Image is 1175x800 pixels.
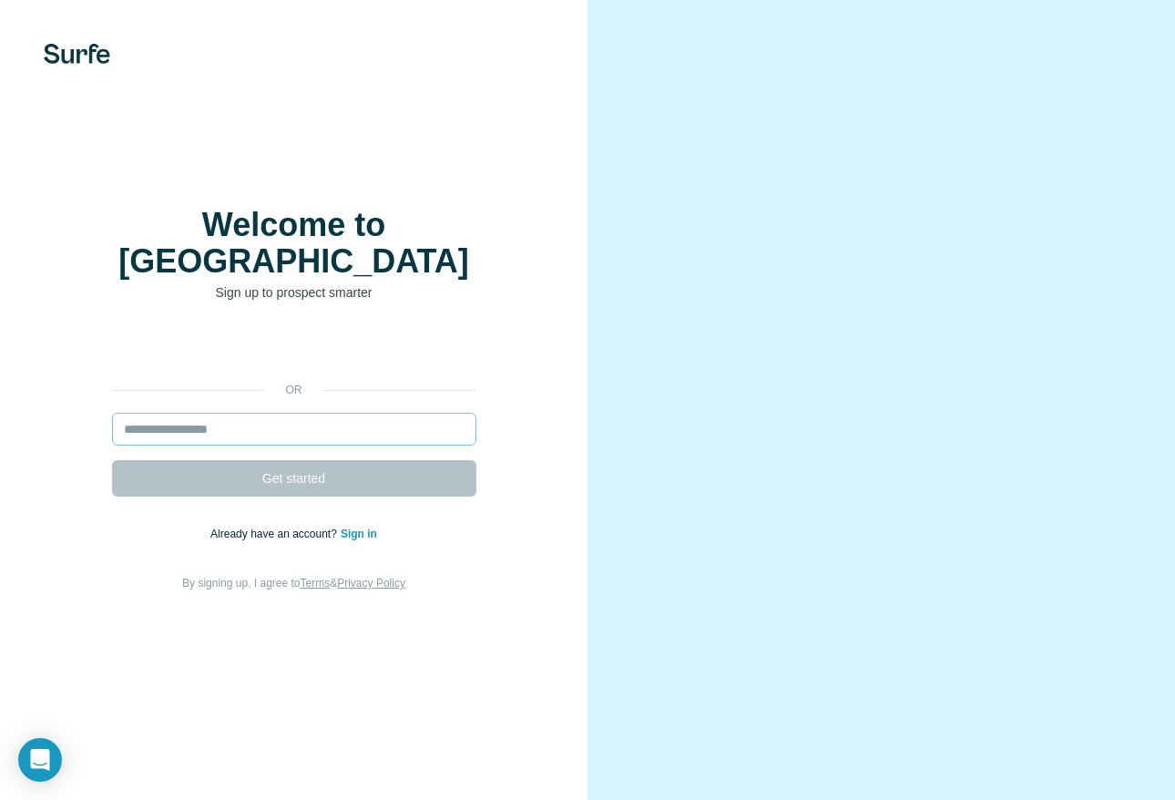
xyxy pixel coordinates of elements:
span: Already have an account? [210,528,341,540]
p: Sign up to prospect smarter [112,283,476,302]
img: Surfe's logo [44,44,110,64]
iframe: Schaltfläche „Über Google anmelden“ [103,329,485,369]
iframe: Dialogfeld „Über Google anmelden“ [801,18,1157,284]
a: Terms [301,577,331,590]
p: or [265,382,323,398]
a: Sign in [341,528,377,540]
h1: Welcome to [GEOGRAPHIC_DATA] [112,207,476,280]
span: By signing up, I agree to & [182,577,405,590]
div: Open Intercom Messenger [18,738,62,782]
a: Privacy Policy [337,577,405,590]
